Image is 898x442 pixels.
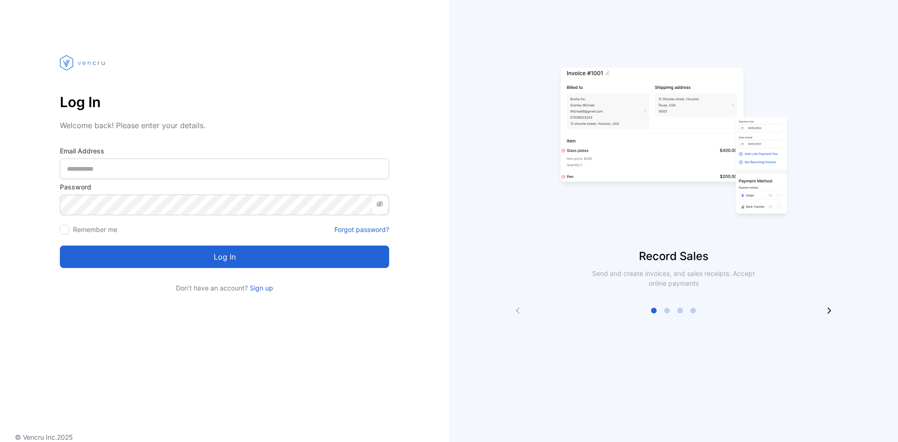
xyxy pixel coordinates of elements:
a: Sign up [248,284,273,292]
p: Log In [60,91,389,113]
p: Send and create invoices, and sales receipts. Accept online payments [584,268,763,288]
label: Email Address [60,146,389,156]
button: Log in [60,246,389,268]
img: slider image [557,37,790,248]
p: Welcome back! Please enter your details. [60,120,389,131]
p: Don't have an account? [60,283,389,293]
label: Password [60,182,389,192]
label: Remember me [73,225,117,233]
a: Forgot password? [334,225,389,234]
p: Record Sales [449,248,898,265]
img: vencru logo [60,37,107,88]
